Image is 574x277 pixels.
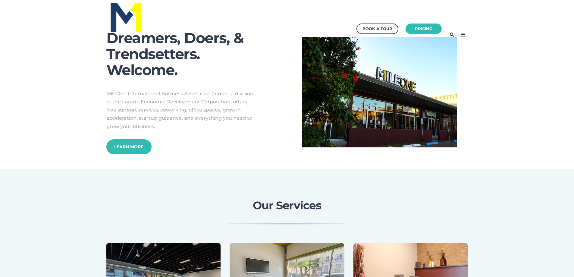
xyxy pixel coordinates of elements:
h2: Our Services [130,200,444,212]
a: Book a Tour [356,24,398,34]
div: Book a Tour [362,25,392,33]
img: Canva Design DAFZb0Spo9U [302,37,457,147]
span: MileOne International Business Assistance Center, a division of the Laredo Economic Development C... [106,91,253,129]
h1: Dreamers, Doers, & Trendsetters. Welcome. [106,30,272,78]
img: MileOne Blue_Yellow Logo [109,1,143,33]
a: Pricing [406,24,442,34]
a: Learn More [106,139,152,154]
